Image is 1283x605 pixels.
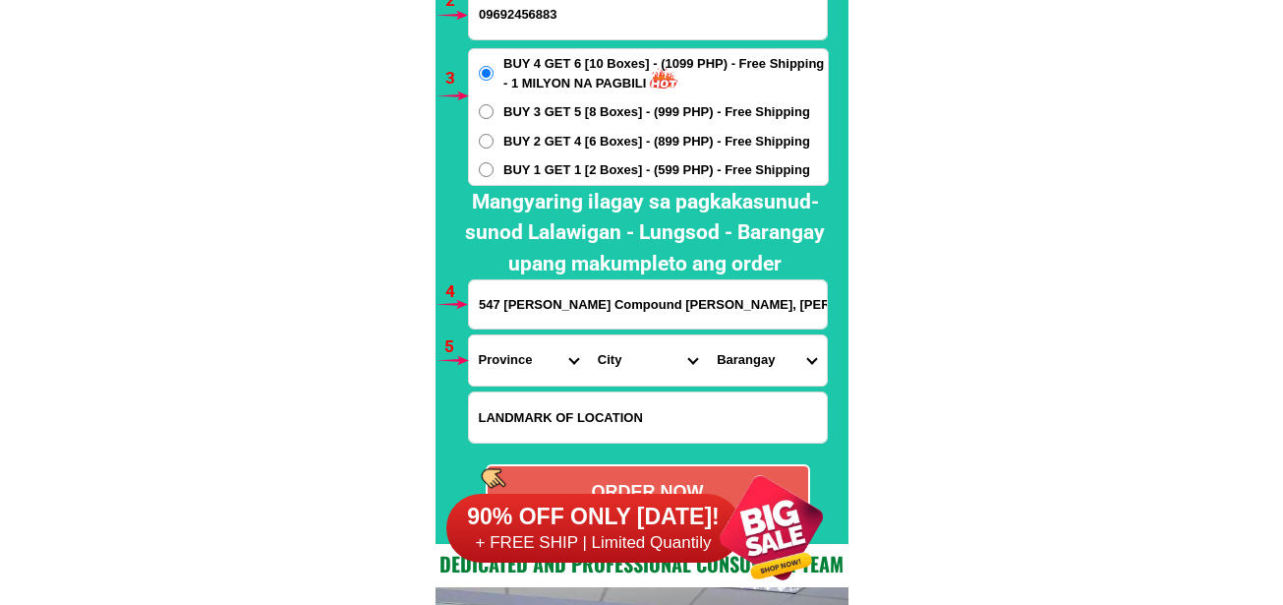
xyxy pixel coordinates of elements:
[446,503,741,532] h6: 90% OFF ONLY [DATE]!
[444,334,467,360] h6: 5
[479,66,494,81] input: BUY 4 GET 6 [10 Boxes] - (1099 PHP) - Free Shipping - 1 MILYON NA PAGBILI
[503,160,810,180] span: BUY 1 GET 1 [2 Boxes] - (599 PHP) - Free Shipping
[436,549,848,578] h2: Dedicated and professional consulting team
[707,335,826,386] select: Select commune
[469,280,827,329] input: Input address
[503,54,828,92] span: BUY 4 GET 6 [10 Boxes] - (1099 PHP) - Free Shipping - 1 MILYON NA PAGBILI
[479,134,494,149] input: BUY 2 GET 4 [6 Boxes] - (899 PHP) - Free Shipping
[446,532,741,554] h6: + FREE SHIP | Limited Quantily
[503,102,810,122] span: BUY 3 GET 5 [8 Boxes] - (999 PHP) - Free Shipping
[479,104,494,119] input: BUY 3 GET 5 [8 Boxes] - (999 PHP) - Free Shipping
[469,393,827,443] input: Input LANDMARKOFLOCATION
[588,335,707,386] select: Select district
[445,279,468,305] h6: 4
[479,162,494,177] input: BUY 1 GET 1 [2 Boxes] - (599 PHP) - Free Shipping
[445,66,468,91] h6: 3
[451,187,839,280] h2: Mangyaring ilagay sa pagkakasunud-sunod Lalawigan - Lungsod - Barangay upang makumpleto ang order
[469,335,588,386] select: Select province
[503,132,810,151] span: BUY 2 GET 4 [6 Boxes] - (899 PHP) - Free Shipping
